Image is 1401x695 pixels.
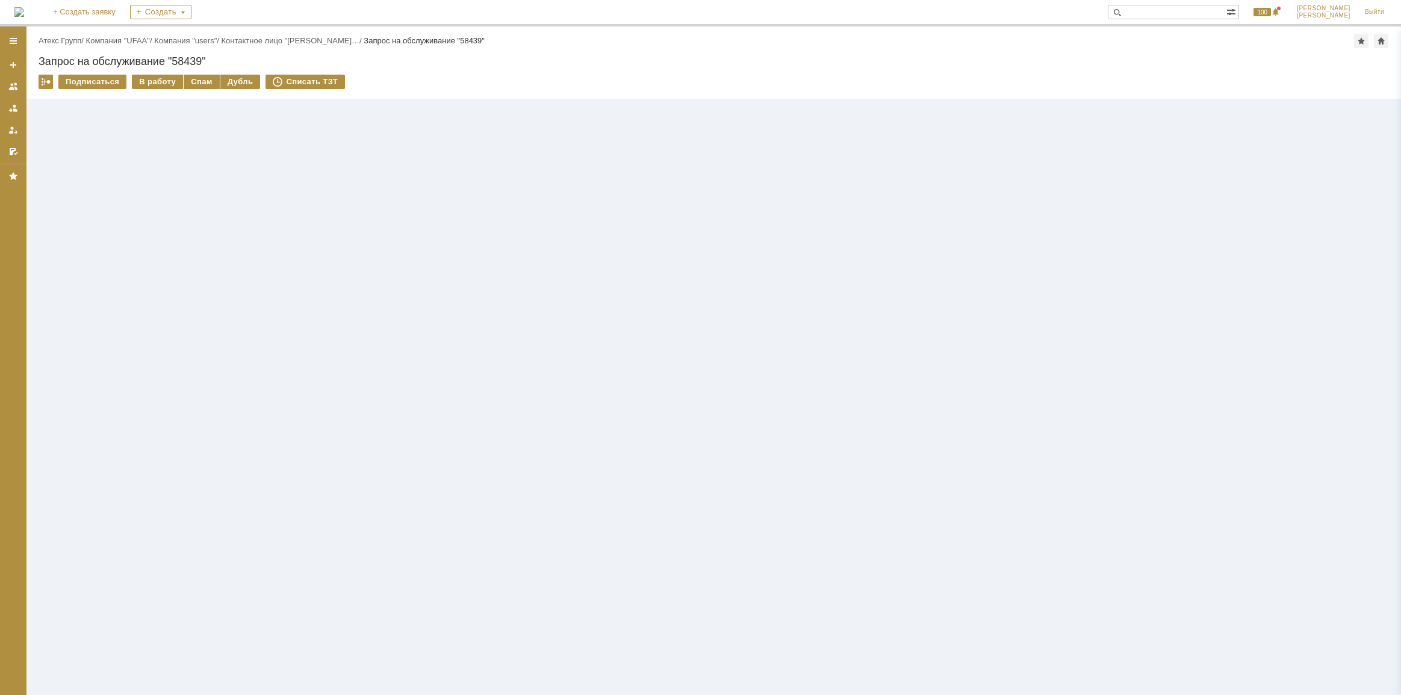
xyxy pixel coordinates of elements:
div: Запрос на обслуживание "58439" [39,55,1389,67]
span: Расширенный поиск [1226,5,1238,17]
span: 100 [1253,8,1271,16]
a: Заявки в моей ответственности [4,99,23,118]
div: Сделать домашней страницей [1374,34,1388,48]
a: Перейти на домашнюю страницу [14,7,24,17]
a: Компания "UFAA" [86,36,150,45]
div: Запрос на обслуживание "58439" [364,36,485,45]
a: Мои согласования [4,142,23,161]
a: Создать заявку [4,55,23,75]
div: / [39,36,86,45]
div: Создать [130,5,191,19]
a: Компания "users" [154,36,217,45]
a: Атекс Групп [39,36,81,45]
a: Мои заявки [4,120,23,140]
div: / [222,36,364,45]
span: [PERSON_NAME] [1297,12,1350,19]
div: Работа с массовостью [39,75,53,89]
img: logo [14,7,24,17]
div: Добавить в избранное [1354,34,1368,48]
div: / [86,36,155,45]
a: Заявки на командах [4,77,23,96]
div: / [154,36,221,45]
a: Контактное лицо "[PERSON_NAME]… [222,36,360,45]
span: [PERSON_NAME] [1297,5,1350,12]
